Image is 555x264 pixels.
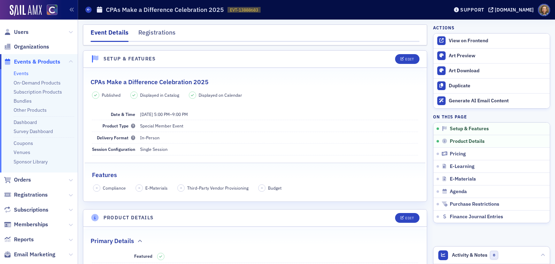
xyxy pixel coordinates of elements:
[180,185,182,190] span: –
[97,135,135,140] span: Delivery Format
[140,111,153,117] span: [DATE]
[14,191,48,199] span: Registrations
[140,146,168,152] span: Single Session
[433,93,550,108] button: Generate AI Email Content
[187,185,248,191] span: Third-Party Vendor Provisioning
[449,98,546,104] div: Generate AI Email Content
[450,201,499,207] span: Purchase Restrictions
[14,70,29,76] a: Events
[140,111,188,117] span: –
[103,55,156,63] h4: Setup & Features
[14,119,37,125] a: Dashboard
[154,111,170,117] time: 5:00 PM
[395,213,419,223] button: Edit
[268,185,282,191] span: Budget
[14,251,55,258] span: Email Marketing
[449,53,546,59] div: Art Preview
[14,221,48,228] span: Memberships
[14,107,47,113] a: Other Products
[14,140,33,146] a: Coupons
[92,170,117,179] h2: Features
[450,176,476,182] span: E-Materials
[102,123,135,129] span: Product Type
[91,236,134,245] h2: Primary Details
[452,251,487,259] span: Activity & Notes
[450,126,489,132] span: Setup & Features
[96,185,98,190] span: –
[14,80,61,86] a: On-Demand Products
[138,185,140,190] span: –
[47,5,57,15] img: SailAMX
[14,149,30,155] a: Venues
[433,49,550,63] a: Art Preview
[138,28,176,41] div: Registrations
[14,28,29,36] span: Users
[10,5,42,16] img: SailAMX
[4,206,48,214] a: Subscriptions
[91,28,129,42] div: Event Details
[102,92,121,98] span: Published
[450,189,467,195] span: Agenda
[14,58,60,66] span: Events & Products
[4,176,31,184] a: Orders
[111,111,135,117] span: Date & Time
[4,221,48,228] a: Memberships
[145,185,168,191] span: E-Materials
[14,89,62,95] a: Subscription Products
[134,253,152,259] span: Featured
[4,43,49,51] a: Organizations
[140,92,179,98] span: Displayed in Catalog
[140,123,183,129] span: Special Member Event
[14,176,31,184] span: Orders
[449,38,546,44] div: View on Frontend
[261,185,263,190] span: –
[14,159,48,165] a: Sponsor Library
[230,7,258,13] span: EVT-13888683
[449,68,546,74] div: Art Download
[405,216,414,220] div: Edit
[449,83,546,89] div: Duplicate
[405,57,414,61] div: Edit
[42,5,57,16] a: View Homepage
[490,251,499,259] span: 0
[433,63,550,78] a: Art Download
[14,236,34,243] span: Reports
[433,34,550,48] a: View on Frontend
[4,236,34,243] a: Reports
[450,151,466,157] span: Pricing
[91,78,209,87] h2: CPAs Make a Difference Celebration 2025
[4,28,29,36] a: Users
[460,7,484,13] div: Support
[103,214,154,221] h4: Product Details
[4,58,60,66] a: Events & Products
[450,214,503,220] span: Finance Journal Entries
[433,24,455,31] h4: Actions
[199,92,242,98] span: Displayed on Calendar
[106,6,224,14] h1: CPAs Make a Difference Celebration 2025
[14,128,53,134] a: Survey Dashboard
[14,206,48,214] span: Subscriptions
[103,185,126,191] span: Compliance
[433,113,550,120] h4: On this page
[4,251,55,258] a: Email Marketing
[4,191,48,199] a: Registrations
[495,7,534,13] div: [DOMAIN_NAME]
[172,111,188,117] time: 9:00 PM
[538,4,550,16] span: Profile
[488,7,536,12] button: [DOMAIN_NAME]
[433,78,550,93] button: Duplicate
[450,163,475,170] span: E-Learning
[14,43,49,51] span: Organizations
[395,54,419,64] button: Edit
[450,138,485,145] span: Product Details
[92,146,135,152] span: Session Configuration
[140,135,160,140] span: In-Person
[14,98,32,104] a: Bundles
